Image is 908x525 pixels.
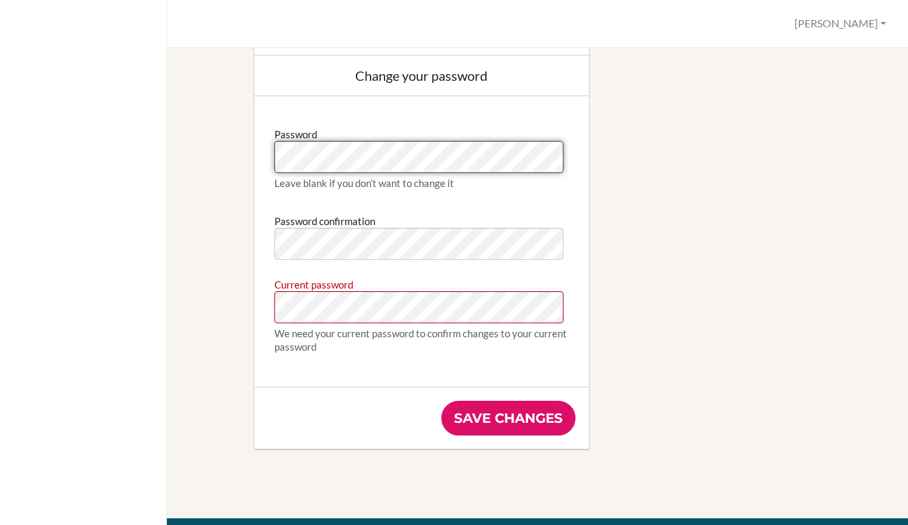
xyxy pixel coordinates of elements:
div: Leave blank if you don’t want to change it [274,176,569,190]
label: Password confirmation [274,210,375,228]
label: Password [274,123,317,141]
div: Change your password [268,69,576,82]
label: Current password [274,273,353,291]
input: Save changes [441,401,576,435]
button: [PERSON_NAME] [788,11,892,36]
div: We need your current password to confirm changes to your current password [274,327,569,353]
